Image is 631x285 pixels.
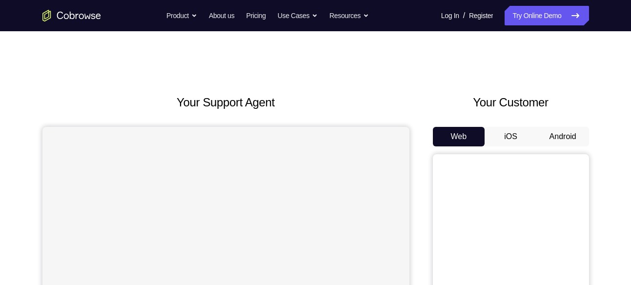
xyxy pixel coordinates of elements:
[246,6,265,25] a: Pricing
[42,94,409,111] h2: Your Support Agent
[209,6,234,25] a: About us
[278,6,318,25] button: Use Cases
[441,6,459,25] a: Log In
[463,10,465,21] span: /
[485,127,537,146] button: iOS
[433,127,485,146] button: Web
[166,6,197,25] button: Product
[537,127,589,146] button: Android
[329,6,369,25] button: Resources
[469,6,493,25] a: Register
[42,10,101,21] a: Go to the home page
[505,6,589,25] a: Try Online Demo
[433,94,589,111] h2: Your Customer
